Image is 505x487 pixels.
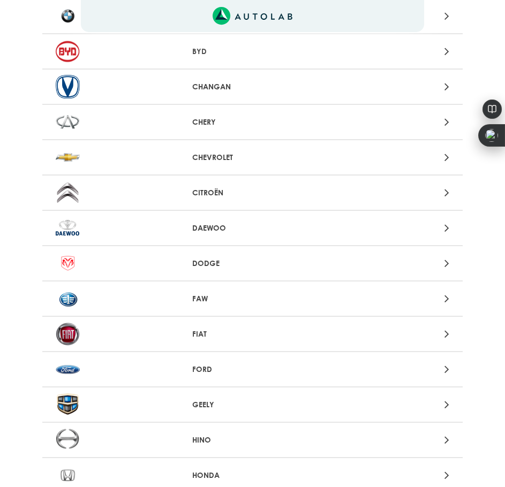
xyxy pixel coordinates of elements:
[56,40,80,63] img: BYD
[56,181,80,204] img: CITROËN
[192,293,313,305] p: FAW
[56,287,80,310] img: FAW
[56,428,80,452] img: HINO
[192,470,313,481] p: HONDA
[192,152,313,163] p: CHEVROLET
[56,110,80,134] img: CHERY
[192,46,313,57] p: BYD
[56,75,80,98] img: CHANGAN
[192,117,313,128] p: CHERY
[56,216,80,240] img: DAEWOO
[192,329,313,340] p: FIAT
[192,223,313,234] p: DAEWOO
[192,81,313,93] p: CHANGAN
[192,187,313,199] p: CITROËN
[56,4,80,28] img: BMW
[56,322,80,346] img: FIAT
[192,258,313,269] p: DODGE
[192,364,313,375] p: FORD
[56,357,80,381] img: FORD
[192,435,313,446] p: HINO
[56,393,80,416] img: GEELY
[56,463,80,487] img: HONDA
[56,146,80,169] img: CHEVROLET
[213,10,292,20] a: Link al sitio de autolab
[56,252,80,275] img: DODGE
[192,399,313,410] p: GEELY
